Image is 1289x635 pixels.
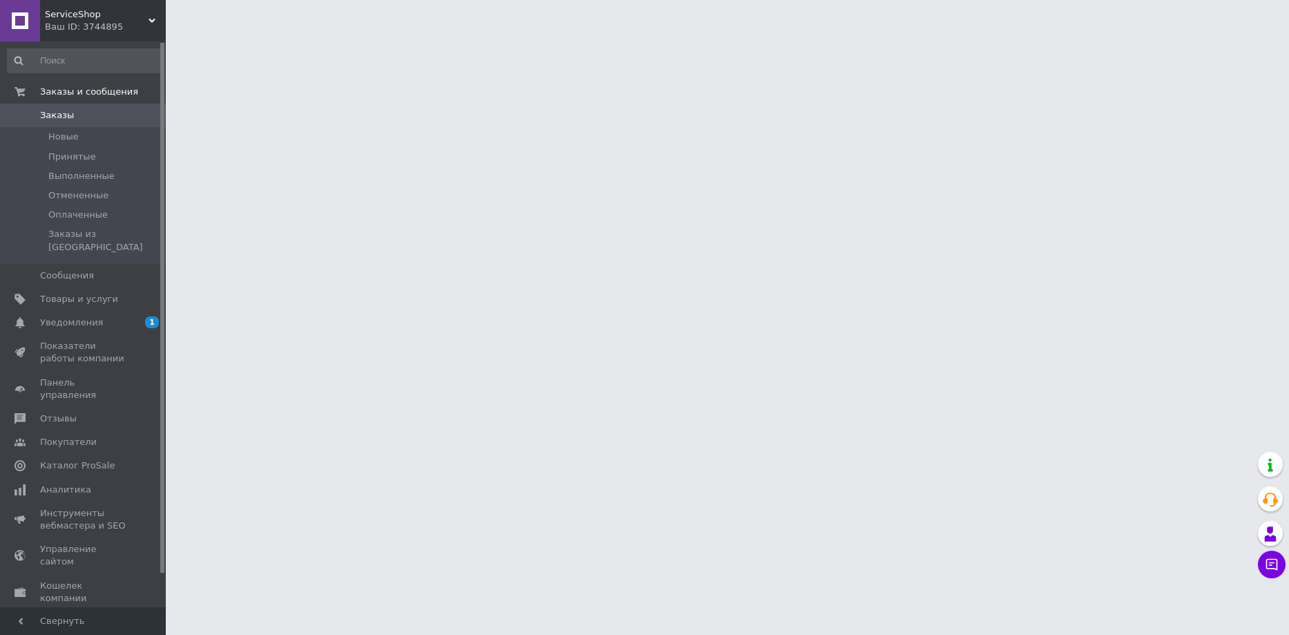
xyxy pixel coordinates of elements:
[40,377,128,401] span: Панель управления
[40,86,138,98] span: Заказы и сообщения
[48,209,108,221] span: Оплаченные
[7,48,163,73] input: Поиск
[145,316,159,328] span: 1
[40,293,118,305] span: Товары и услуги
[48,189,108,202] span: Отмененные
[48,170,115,182] span: Выполненные
[40,507,128,532] span: Инструменты вебмастера и SEO
[48,131,79,143] span: Новые
[40,580,128,605] span: Кошелек компании
[40,459,115,472] span: Каталог ProSale
[1258,551,1286,578] button: Чат с покупателем
[40,436,97,448] span: Покупатели
[40,413,77,425] span: Отзывы
[40,484,91,496] span: Аналитика
[40,543,128,568] span: Управление сайтом
[48,151,96,163] span: Принятые
[40,109,74,122] span: Заказы
[40,316,103,329] span: Уведомления
[40,269,94,282] span: Сообщения
[45,21,166,33] div: Ваш ID: 3744895
[48,228,162,253] span: Заказы из [GEOGRAPHIC_DATA]
[40,340,128,365] span: Показатели работы компании
[45,8,149,21] span: ServiceShop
